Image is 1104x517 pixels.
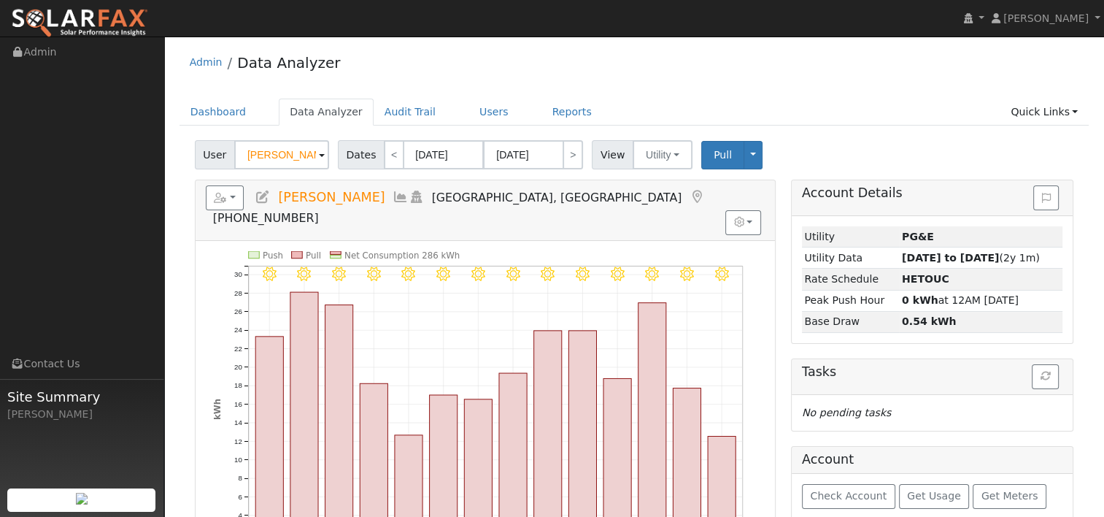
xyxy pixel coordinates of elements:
i: 9/08 - Clear [715,267,729,280]
text: 8 [238,474,242,482]
img: SolarFax [11,8,148,39]
a: Audit Trail [374,99,447,126]
a: Login As (last Never) [409,190,425,204]
button: Get Meters [973,484,1046,509]
a: Map [689,190,705,204]
text: Net Consumption 286 kWh [344,250,460,261]
h5: Account Details [802,185,1062,201]
text: 6 [238,493,242,501]
span: (2y 1m) [902,252,1040,264]
text: 14 [234,418,242,426]
text: Pull [306,250,321,261]
a: Multi-Series Graph [393,190,409,204]
a: < [384,140,404,169]
div: [PERSON_NAME] [7,407,156,422]
span: Dates [338,140,385,169]
strong: 0 kWh [902,294,938,306]
i: No pending tasks [802,407,891,418]
text: 28 [234,288,242,296]
button: Pull [701,141,744,169]
span: [GEOGRAPHIC_DATA], [GEOGRAPHIC_DATA] [432,191,682,204]
input: Select a User [234,140,329,169]
text: 12 [234,437,242,445]
text: 20 [234,363,242,371]
button: Refresh [1032,364,1059,389]
i: 8/28 - Clear [332,267,346,280]
text: 26 [234,307,242,315]
span: Check Account [810,490,887,502]
i: 9/05 - Clear [611,267,625,280]
td: Peak Push Hour [802,290,899,311]
strong: ID: 17195119, authorized: 08/19/25 [902,231,934,242]
a: Reports [541,99,603,126]
i: 8/29 - Clear [367,267,381,280]
span: View [592,140,633,169]
a: Edit User (35777) [255,190,271,204]
i: 9/04 - Clear [576,267,590,280]
a: > [563,140,583,169]
i: 9/03 - Clear [541,267,555,280]
button: Issue History [1033,185,1059,210]
button: Check Account [802,484,895,509]
strong: 0.54 kWh [902,315,957,327]
i: 9/01 - Clear [471,267,485,280]
a: Admin [190,56,223,68]
strong: C [902,273,949,285]
td: at 12AM [DATE] [899,290,1062,311]
span: [PERSON_NAME] [1003,12,1089,24]
td: Rate Schedule [802,269,899,290]
span: [PHONE_NUMBER] [213,211,319,225]
text: Push [263,250,283,261]
a: Users [468,99,520,126]
a: Dashboard [180,99,258,126]
h5: Tasks [802,364,1062,380]
i: 8/27 - Clear [297,267,311,280]
span: [PERSON_NAME] [278,190,385,204]
td: Utility [802,226,899,248]
text: kWh [212,399,222,420]
span: User [195,140,235,169]
text: 24 [234,326,242,334]
a: Data Analyzer [237,54,340,72]
span: Site Summary [7,387,156,407]
a: Data Analyzer [279,99,374,126]
text: 30 [234,270,242,278]
i: 8/26 - MostlyClear [263,267,277,280]
a: Quick Links [1000,99,1089,126]
span: Pull [714,149,732,161]
td: Base Draw [802,311,899,332]
text: 18 [234,381,242,389]
i: 8/31 - Clear [436,267,450,280]
span: Get Meters [981,490,1038,502]
button: Get Usage [899,484,970,509]
i: 9/07 - Clear [680,267,694,280]
text: 10 [234,456,242,464]
text: 22 [234,345,242,353]
button: Utility [633,140,692,169]
i: 9/06 - Clear [646,267,660,280]
h5: Account [802,452,854,467]
span: Get Usage [907,490,960,502]
i: 8/30 - Clear [401,267,415,280]
text: 16 [234,400,242,408]
img: retrieve [76,493,88,505]
strong: [DATE] to [DATE] [902,252,999,264]
td: Utility Data [802,248,899,269]
i: 9/02 - Clear [506,267,520,280]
